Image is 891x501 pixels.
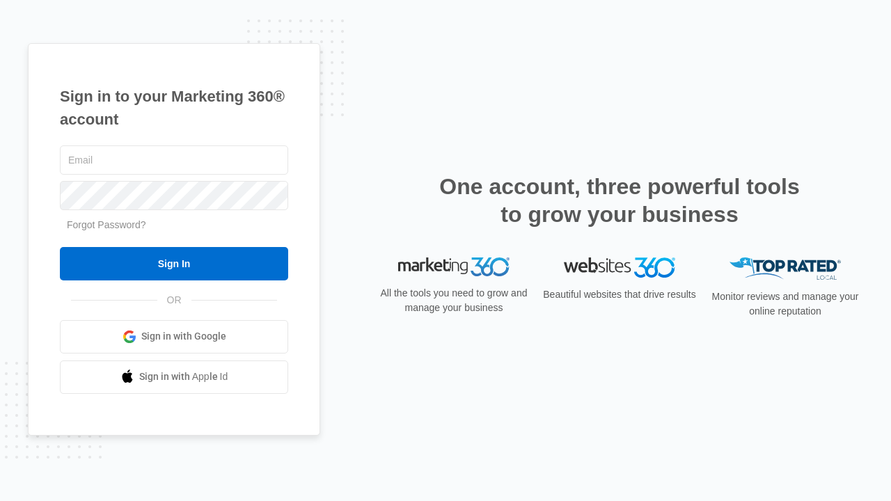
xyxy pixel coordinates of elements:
[67,219,146,230] a: Forgot Password?
[60,360,288,394] a: Sign in with Apple Id
[141,329,226,344] span: Sign in with Google
[707,289,863,319] p: Monitor reviews and manage your online reputation
[60,247,288,280] input: Sign In
[60,85,288,131] h1: Sign in to your Marketing 360® account
[730,257,841,280] img: Top Rated Local
[376,286,532,315] p: All the tools you need to grow and manage your business
[398,257,510,277] img: Marketing 360
[542,287,697,302] p: Beautiful websites that drive results
[157,293,191,308] span: OR
[564,257,675,278] img: Websites 360
[435,173,804,228] h2: One account, three powerful tools to grow your business
[60,145,288,175] input: Email
[139,369,228,384] span: Sign in with Apple Id
[60,320,288,353] a: Sign in with Google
